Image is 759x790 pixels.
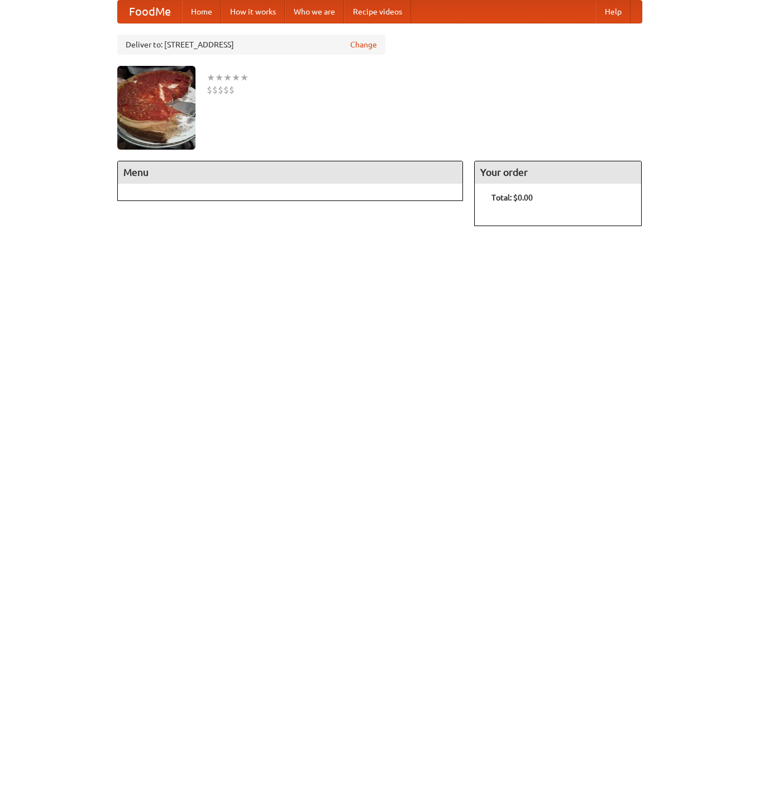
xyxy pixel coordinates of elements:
li: $ [218,84,223,96]
li: $ [212,84,218,96]
a: Help [596,1,631,23]
li: ★ [240,71,249,84]
li: $ [229,84,235,96]
a: Recipe videos [344,1,411,23]
h4: Menu [118,161,463,184]
li: ★ [232,71,240,84]
li: $ [207,84,212,96]
li: $ [223,84,229,96]
a: Change [350,39,377,50]
img: angular.jpg [117,66,195,150]
a: FoodMe [118,1,182,23]
a: Who we are [285,1,344,23]
a: Home [182,1,221,23]
li: ★ [223,71,232,84]
li: ★ [215,71,223,84]
div: Deliver to: [STREET_ADDRESS] [117,35,385,55]
li: ★ [207,71,215,84]
a: How it works [221,1,285,23]
h4: Your order [475,161,641,184]
b: Total: $0.00 [491,193,533,202]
